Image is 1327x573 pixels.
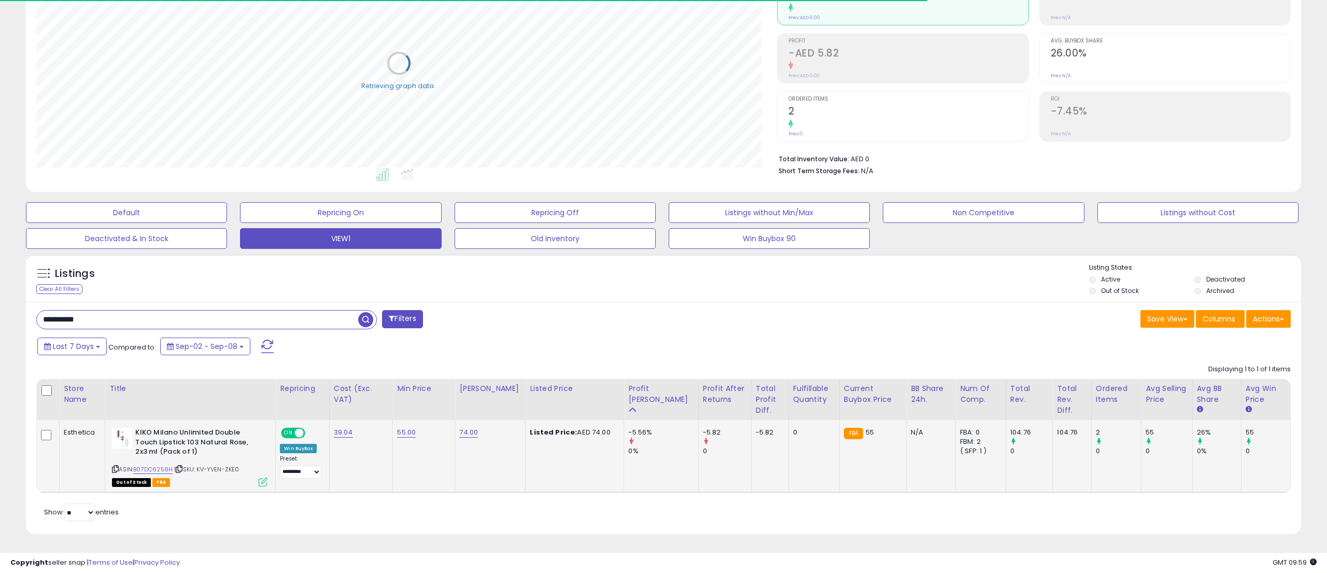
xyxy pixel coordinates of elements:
[89,557,133,567] a: Terms of Use
[866,427,874,437] span: 55
[1051,131,1071,137] small: Prev: N/A
[703,446,751,456] div: 0
[628,383,694,405] div: Profit [PERSON_NAME]
[1051,105,1290,119] h2: -7.45%
[455,202,656,223] button: Repricing Off
[1140,310,1194,328] button: Save View
[133,465,173,474] a: B07DC6258H
[240,202,441,223] button: Repricing On
[304,429,320,438] span: OFF
[793,428,831,437] div: 0
[44,507,119,517] span: Show: entries
[788,96,1028,102] span: Ordered Items
[55,267,95,281] h5: Listings
[1197,446,1241,456] div: 0%
[135,428,261,459] b: KIKO Milano Unlimited Double Touch Lipstick 103 Natural Rose, 2x3 ml (Pack of 1)
[1196,310,1245,328] button: Columns
[112,428,133,449] img: 31t6Pmz-LOL._SL40_.jpg
[459,427,478,438] a: 74.00
[788,47,1028,61] h2: -AED 5.82
[1101,286,1139,295] label: Out of Stock
[1010,446,1052,456] div: 0
[1089,263,1301,273] p: Listing States:
[703,428,751,437] div: -5.82
[1146,428,1192,437] div: 55
[960,383,1001,405] div: Num of Comp.
[1246,428,1290,437] div: 55
[756,383,784,416] div: Total Profit Diff.
[1197,405,1203,414] small: Avg BB Share.
[960,428,998,437] div: FBA: 0
[1097,202,1298,223] button: Listings without Cost
[756,428,781,437] div: -5.82
[37,338,107,355] button: Last 7 Days
[530,428,616,437] div: AED 74.00
[160,338,250,355] button: Sep-02 - Sep-08
[280,383,325,394] div: Repricing
[1051,96,1290,102] span: ROI
[174,465,239,473] span: | SKU: KV-YVEN-ZKE0
[1101,275,1120,284] label: Active
[1246,383,1286,405] div: Avg Win Price
[911,428,948,437] div: N/A
[628,428,698,437] div: -5.56%
[26,202,227,223] button: Default
[779,152,1283,164] li: AED 0
[1208,365,1291,374] div: Displaying 1 to 1 of 1 items
[1057,383,1086,416] div: Total Rev. Diff.
[1010,383,1048,405] div: Total Rev.
[960,446,998,456] div: ( SFP: 1 )
[1051,38,1290,44] span: Avg. Buybox Share
[628,446,698,456] div: 0%
[779,166,859,175] b: Short Term Storage Fees:
[134,557,180,567] a: Privacy Policy
[703,383,747,405] div: Profit After Returns
[280,455,321,479] div: Preset:
[176,341,237,352] span: Sep-02 - Sep-08
[530,427,577,437] b: Listed Price:
[334,427,353,438] a: 39.04
[1273,557,1317,567] span: 2025-09-16 09:59 GMT
[397,383,450,394] div: Min Price
[883,202,1084,223] button: Non Competitive
[779,155,849,163] b: Total Inventory Value:
[26,228,227,249] button: Deactivated & In Stock
[788,73,820,79] small: Prev: AED 0.00
[788,131,803,137] small: Prev: 0
[844,428,863,439] small: FBA
[1246,405,1252,414] small: Avg Win Price.
[455,228,656,249] button: Old Inventory
[1096,383,1137,405] div: Ordered Items
[36,284,82,294] div: Clear All Filters
[1096,428,1141,437] div: 2
[861,166,873,176] span: N/A
[1246,310,1291,328] button: Actions
[1051,15,1071,21] small: Prev: N/A
[844,383,902,405] div: Current Buybox Price
[1206,286,1234,295] label: Archived
[382,310,422,328] button: Filters
[112,478,151,487] span: All listings that are currently out of stock and unavailable for purchase on Amazon
[1206,275,1245,284] label: Deactivated
[1197,428,1241,437] div: 26%
[788,15,820,21] small: Prev: AED 0.00
[64,383,101,405] div: Store Name
[1246,446,1290,456] div: 0
[1146,446,1192,456] div: 0
[1203,314,1235,324] span: Columns
[788,38,1028,44] span: Profit
[793,383,835,405] div: Fulfillable Quantity
[152,478,170,487] span: FBA
[109,383,271,394] div: Title
[64,428,97,437] div: Esthetica
[911,383,951,405] div: BB Share 24h.
[669,202,870,223] button: Listings without Min/Max
[669,228,870,249] button: Win Buybox 90
[280,444,317,453] div: Win BuyBox
[1197,383,1237,405] div: Avg BB Share
[361,81,437,90] div: Retrieving graph data..
[1096,446,1141,456] div: 0
[788,105,1028,119] h2: 2
[1146,383,1188,405] div: Avg Selling Price
[10,558,180,568] div: seller snap | |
